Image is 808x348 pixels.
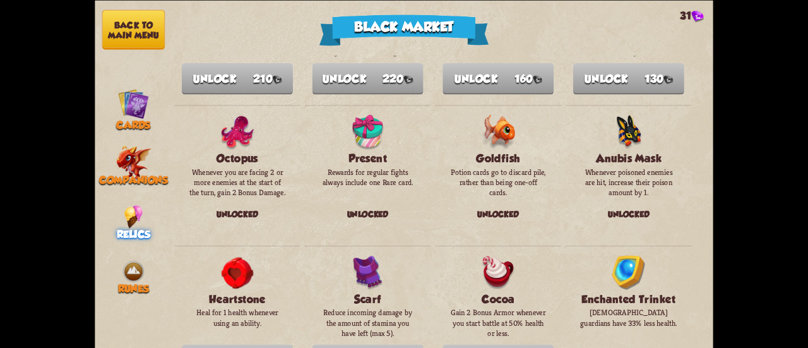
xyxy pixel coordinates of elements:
[573,63,684,94] button: Unlock 130
[533,75,542,84] img: gem.png
[573,202,684,226] div: Unlocked
[182,202,293,226] div: Unlocked
[352,255,383,290] img: Scarf.png
[312,202,424,226] div: Unlocked
[450,308,547,338] p: Gain 2 Bonus Armor whenever you start battle at 50% health or less.
[319,36,416,56] p: While you have 3+ stamina left, gain 3 Bonus Damage.
[691,11,703,22] img: gem.png
[580,308,677,328] p: [DEMOGRAPHIC_DATA] guardians have 33% less health.
[116,145,151,179] img: little-fire-dragon.png
[124,205,143,228] img: IceCream.png
[680,9,703,22] div: 31
[189,36,285,56] p: Weakened enemies also gain Wound effect for 1 turn.
[443,63,554,94] button: Unlock 160
[580,292,677,305] h3: Enchanted Trinket
[443,202,554,226] div: Unlocked
[450,292,547,305] h3: Cocoa
[122,260,145,283] img: Earth.png
[615,114,643,149] img: AnubisMask.png
[404,75,413,84] img: gem.png
[482,114,515,149] img: Goldfish.png
[182,63,293,94] button: Unlock 210
[580,167,677,197] p: Whenever poisoned enemies are hit, increase their poison amount by 1.
[482,255,514,290] img: Cocoa.png
[273,75,282,84] img: gem.png
[189,308,285,328] p: Heal for 1 health whenever using an ability.
[319,152,416,164] h3: Present
[450,167,547,197] p: Potion cards go to discard pile, rather than being one-off cards.
[220,255,254,290] img: Heartstone.png
[220,114,254,149] img: Octopus.png
[99,174,168,186] span: Companions
[319,15,489,45] div: Black Market
[319,292,416,305] h3: Scarf
[102,9,165,49] button: Back to main menu
[118,283,150,295] span: Runes
[352,114,384,149] img: Present.png
[319,167,416,187] p: Rewards for regular fights always include one Rare card.
[118,88,149,119] img: Cards_Icon.png
[116,119,150,131] span: Cards
[312,63,424,94] button: Unlock 220
[450,152,547,164] h3: Goldfish
[117,228,151,240] span: Relics
[189,152,285,164] h3: Octopus
[580,36,677,56] p: Gain 8 armor after using an ability.
[189,292,285,305] h3: Heartstone
[189,167,285,197] p: Whenever you are facing 2 or more enemies at the start of the turn, gain 2 Bonus Damage.
[450,36,547,56] p: Cards can now be upgraded two times.
[580,152,677,164] h3: Anubis Mask
[319,308,416,338] p: Reduce incoming damage by the amount of stamina you have left (max 5).
[663,75,673,84] img: gem.png
[611,255,646,290] img: EnchantedTrinket.png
